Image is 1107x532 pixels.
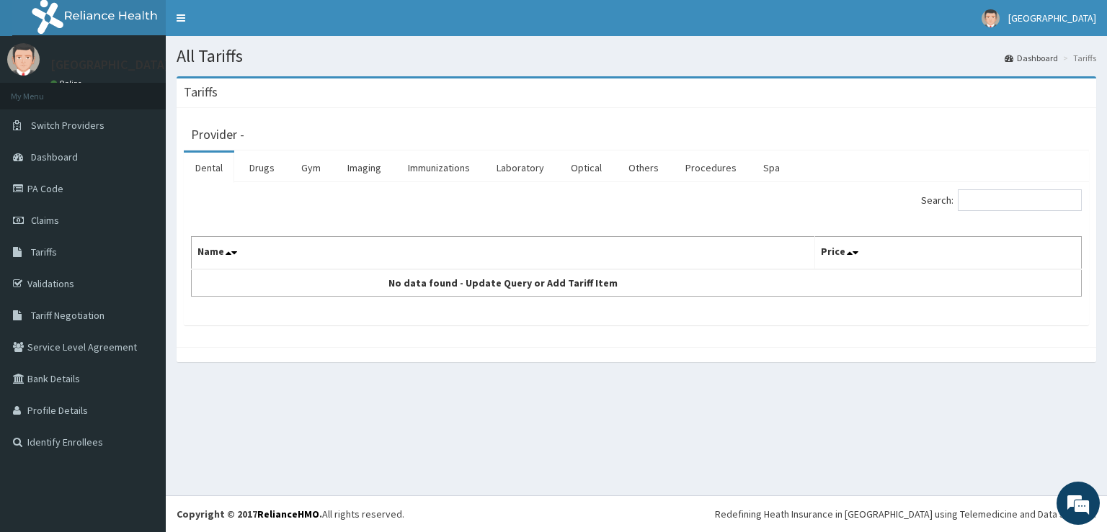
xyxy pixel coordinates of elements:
[192,269,815,297] td: No data found - Update Query or Add Tariff Item
[177,508,322,520] strong: Copyright © 2017 .
[7,43,40,76] img: User Image
[257,508,319,520] a: RelianceHMO
[617,153,670,183] a: Others
[184,153,234,183] a: Dental
[958,189,1082,211] input: Search:
[50,58,169,71] p: [GEOGRAPHIC_DATA]
[485,153,556,183] a: Laboratory
[1059,52,1096,64] li: Tariffs
[1005,52,1058,64] a: Dashboard
[166,495,1107,532] footer: All rights reserved.
[191,128,244,141] h3: Provider -
[31,214,59,227] span: Claims
[50,78,85,89] a: Online
[184,86,218,99] h3: Tariffs
[177,47,1096,66] h1: All Tariffs
[396,153,481,183] a: Immunizations
[31,150,78,163] span: Dashboard
[31,245,57,258] span: Tariffs
[559,153,613,183] a: Optical
[921,189,1082,211] label: Search:
[290,153,332,183] a: Gym
[31,119,105,132] span: Switch Providers
[336,153,393,183] a: Imaging
[674,153,748,183] a: Procedures
[1008,12,1096,24] span: [GEOGRAPHIC_DATA]
[715,507,1096,521] div: Redefining Heath Insurance in [GEOGRAPHIC_DATA] using Telemedicine and Data Science!
[752,153,791,183] a: Spa
[192,237,815,270] th: Name
[982,9,1000,27] img: User Image
[31,309,105,322] span: Tariff Negotiation
[814,237,1082,270] th: Price
[238,153,286,183] a: Drugs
